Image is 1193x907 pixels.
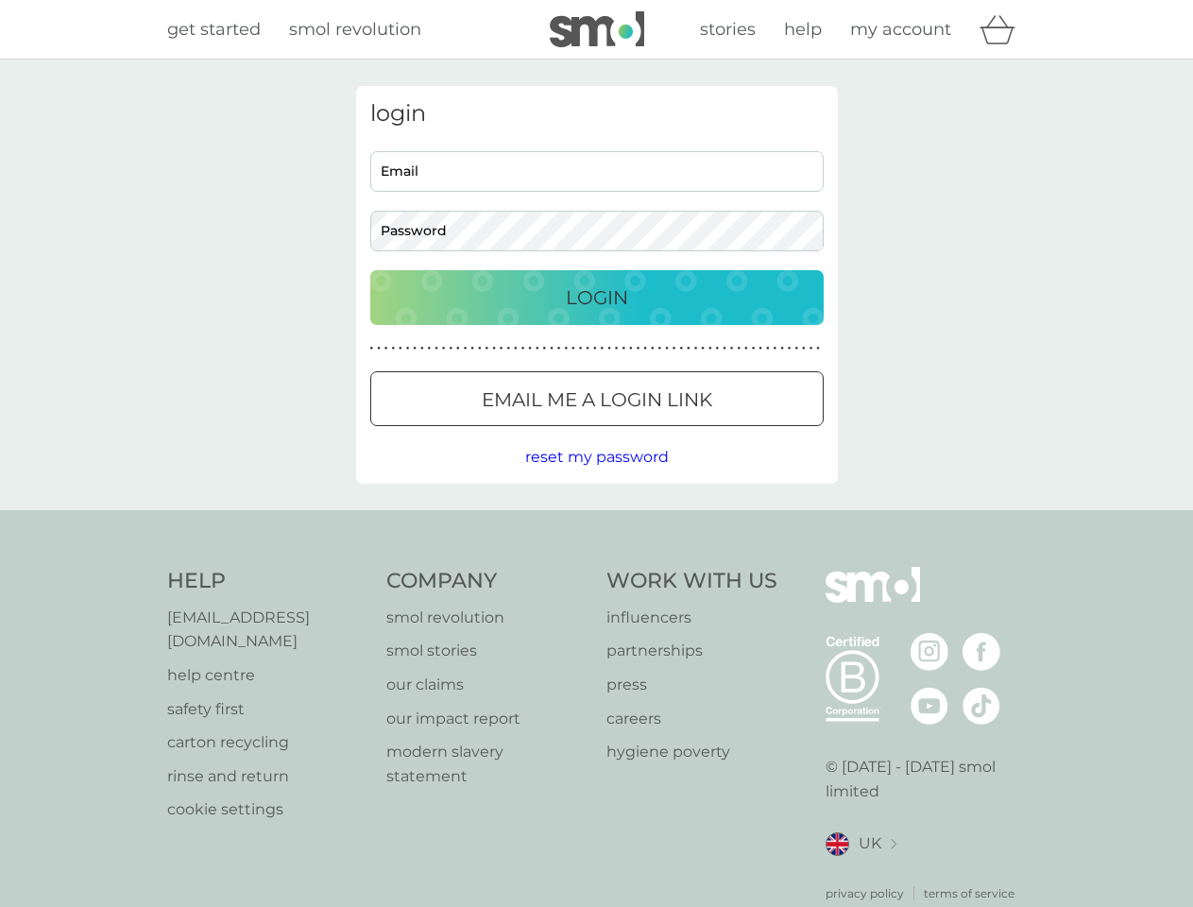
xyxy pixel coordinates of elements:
[586,344,589,353] p: ●
[700,19,756,40] span: stories
[606,606,777,630] a: influencers
[435,344,438,353] p: ●
[370,270,824,325] button: Login
[167,697,368,722] a: safety first
[752,344,756,353] p: ●
[766,344,770,353] p: ●
[911,633,948,671] img: visit the smol Instagram page
[386,567,588,596] h4: Company
[536,344,539,353] p: ●
[826,755,1027,803] p: © [DATE] - [DATE] smol limited
[167,19,261,40] span: get started
[377,344,381,353] p: ●
[167,730,368,755] a: carton recycling
[606,567,777,596] h4: Work With Us
[606,639,777,663] p: partnerships
[167,567,368,596] h4: Help
[774,344,777,353] p: ●
[470,344,474,353] p: ●
[980,10,1027,48] div: basket
[386,740,588,788] a: modern slavery statement
[679,344,683,353] p: ●
[658,344,662,353] p: ●
[528,344,532,353] p: ●
[420,344,424,353] p: ●
[643,344,647,353] p: ●
[406,344,410,353] p: ●
[167,764,368,789] a: rinse and return
[386,673,588,697] p: our claims
[924,884,1014,902] a: terms of service
[167,663,368,688] a: help centre
[579,344,583,353] p: ●
[167,797,368,822] a: cookie settings
[911,687,948,725] img: visit the smol Youtube page
[784,16,822,43] a: help
[167,16,261,43] a: get started
[723,344,726,353] p: ●
[687,344,690,353] p: ●
[606,740,777,764] a: hygiene poverty
[492,344,496,353] p: ●
[963,687,1000,725] img: visit the smol Tiktok page
[449,344,452,353] p: ●
[606,673,777,697] a: press
[802,344,806,353] p: ●
[482,385,712,415] p: Email me a login link
[622,344,625,353] p: ●
[167,606,368,654] a: [EMAIL_ADDRESS][DOMAIN_NAME]
[700,16,756,43] a: stories
[384,344,388,353] p: ●
[391,344,395,353] p: ●
[566,282,628,313] p: Login
[744,344,748,353] p: ●
[737,344,741,353] p: ●
[525,445,669,470] button: reset my password
[564,344,568,353] p: ●
[629,344,633,353] p: ●
[716,344,720,353] p: ●
[486,344,489,353] p: ●
[413,344,417,353] p: ●
[289,19,421,40] span: smol revolution
[794,344,798,353] p: ●
[386,606,588,630] a: smol revolution
[593,344,597,353] p: ●
[464,344,468,353] p: ●
[557,344,561,353] p: ●
[826,567,920,631] img: smol
[607,344,611,353] p: ●
[500,344,503,353] p: ●
[550,344,554,353] p: ●
[826,832,849,856] img: UK flag
[891,839,896,849] img: select a new location
[571,344,575,353] p: ●
[730,344,734,353] p: ●
[506,344,510,353] p: ●
[386,707,588,731] a: our impact report
[859,831,881,856] span: UK
[550,11,644,47] img: smol
[428,344,432,353] p: ●
[826,884,904,902] p: privacy policy
[289,16,421,43] a: smol revolution
[399,344,402,353] p: ●
[514,344,518,353] p: ●
[963,633,1000,671] img: visit the smol Facebook page
[606,707,777,731] a: careers
[701,344,705,353] p: ●
[816,344,820,353] p: ●
[478,344,482,353] p: ●
[637,344,640,353] p: ●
